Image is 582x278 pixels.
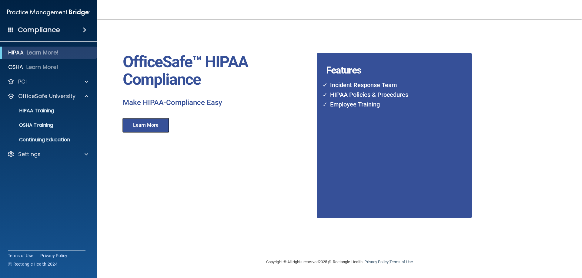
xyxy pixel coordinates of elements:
[122,118,169,132] button: Learn More
[18,93,75,100] p: OfficeSafe University
[390,260,413,264] a: Terms of Use
[7,6,90,18] img: PMB logo
[229,252,450,272] div: Copyright © All rights reserved 2025 @ Rectangle Health | |
[118,123,175,128] a: Learn More
[18,78,27,85] p: PCI
[18,26,60,34] h4: Compliance
[123,98,313,108] p: Make HIPAA-Compliance Easy
[8,64,23,71] p: OSHA
[123,53,313,88] p: OfficeSafe™ HIPAA Compliance
[40,253,68,259] a: Privacy Policy
[326,80,448,90] li: Incident Response Team
[8,253,33,259] a: Terms of Use
[26,64,59,71] p: Learn More!
[477,235,575,259] iframe: Drift Widget Chat Controller
[8,261,58,267] span: Ⓒ Rectangle Health 2024
[326,100,448,109] li: Employee Training
[7,78,88,85] a: PCI
[27,49,59,56] p: Learn More!
[326,90,448,100] li: HIPAA Policies & Procedures
[4,137,87,143] p: Continuing Education
[4,122,53,128] p: OSHA Training
[7,151,88,158] a: Settings
[4,108,54,114] p: HIPAA Training
[7,93,88,100] a: OfficeSafe University
[317,53,456,65] h4: Features
[18,151,41,158] p: Settings
[8,49,24,56] p: HIPAA
[364,260,388,264] a: Privacy Policy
